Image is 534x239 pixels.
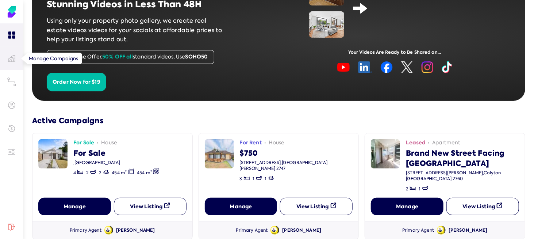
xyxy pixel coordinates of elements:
[449,227,488,234] div: [PERSON_NAME]
[240,176,242,182] span: 3
[112,170,127,176] span: 454 m²
[406,147,519,168] div: Brand New Street Facing [GEOGRAPHIC_DATA]
[116,227,155,234] div: [PERSON_NAME]
[282,227,321,234] div: [PERSON_NAME]
[137,170,152,176] span: 454 m²
[47,50,214,64] div: Limited Time Offer. standard videos. Use
[406,186,408,192] span: 2
[240,160,353,171] div: [STREET_ADDRESS] , [GEOGRAPHIC_DATA][PERSON_NAME] 2747
[73,147,162,158] div: For Sale
[99,170,101,176] span: 2
[70,227,101,234] div: Primary Agent
[104,226,113,235] img: Avatar of Azeem Sarwar
[253,176,254,182] span: 1
[86,170,89,176] span: 2
[280,198,353,215] button: View Listing
[38,139,68,168] img: image
[419,186,420,192] span: 1
[402,227,434,234] div: Primary Agent
[101,139,117,147] span: house
[73,170,76,176] span: 4
[114,198,187,215] button: View Listing
[446,198,519,215] button: View Listing
[337,61,452,73] img: image
[47,78,106,86] a: Order Now for $19
[240,147,353,158] div: $750
[32,115,525,126] h3: Active Campaigns
[269,139,285,147] span: house
[270,226,279,235] img: Avatar of Azeem Sarwar
[205,198,277,215] button: Manage
[73,139,94,147] span: For Sale
[240,139,262,147] span: For Rent
[309,11,344,38] img: image
[205,139,234,168] img: image
[236,227,268,234] div: Primary Agent
[265,176,266,182] span: 1
[185,53,208,60] span: SOHO50
[437,226,446,235] img: Avatar of Azeem Sarwar
[371,198,443,215] button: Manage
[102,53,133,60] span: 50% OFF all
[47,73,106,92] button: Order Now for $19
[406,170,519,182] div: [STREET_ADDRESS][PERSON_NAME] , Colyton [GEOGRAPHIC_DATA] 2760
[406,139,425,147] span: Leased
[73,160,162,166] div: , [GEOGRAPHIC_DATA]
[47,16,226,44] p: Using only your property photo gallery, we create real estate videos videos for your socials at a...
[371,139,400,168] img: image
[38,198,111,215] button: Manage
[432,139,461,147] span: apartment
[6,6,18,18] img: Soho Agent Portal Home
[279,49,511,56] div: Your Videos Are Ready to Be Shared on...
